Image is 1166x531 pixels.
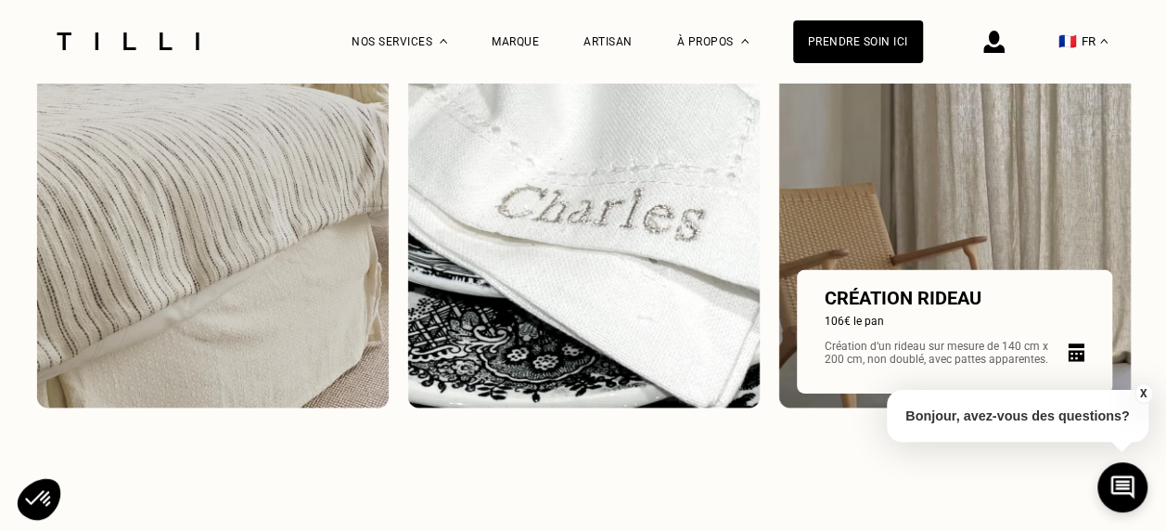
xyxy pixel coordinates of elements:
[1100,39,1108,44] img: menu déroulant
[440,39,447,44] img: Menu déroulant
[887,390,1148,442] p: Bonjour, avez-vous des questions?
[825,340,1057,366] p: Création d‘un rideau sur mesure de 140 cm x 200 cm, non doublé, avec pattes apparentes.
[741,39,749,44] img: Menu déroulant à propos
[1068,343,1084,362] img: icône calendrier
[583,35,633,48] a: Artisan
[825,287,1084,309] p: Création rideau
[50,32,206,50] img: Logo du service de couturière Tilli
[793,20,923,63] a: Prendre soin ici
[825,315,884,328] span: 106€ le pan
[492,35,539,48] a: Marque
[1058,32,1077,50] span: 🇫🇷
[1134,383,1152,404] button: X
[983,31,1005,53] img: icône connexion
